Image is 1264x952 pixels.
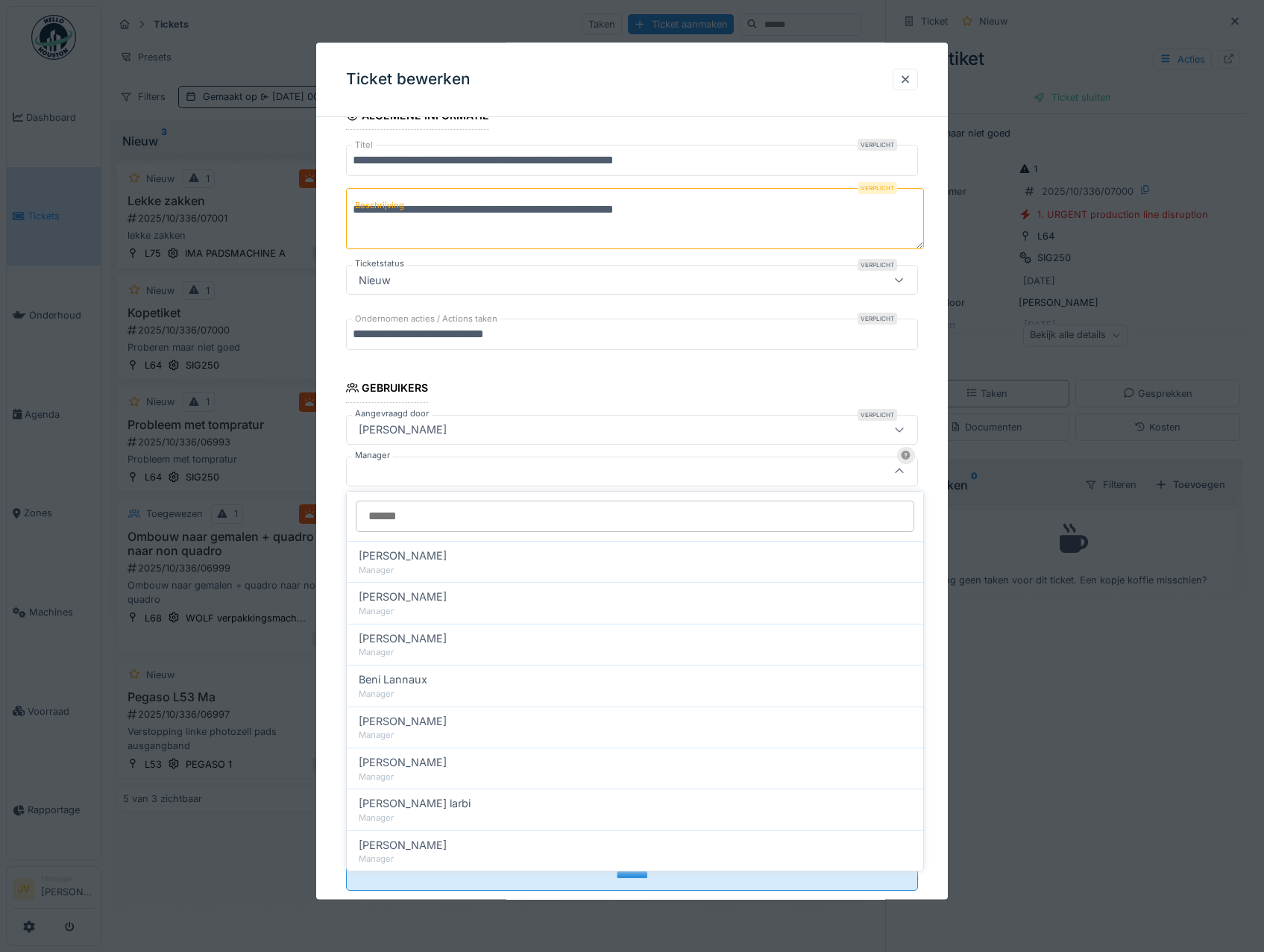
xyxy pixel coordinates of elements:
span: [PERSON_NAME] [359,713,447,730]
div: Manager [359,853,911,865]
div: Verplicht [858,183,897,195]
div: Verplicht [858,140,897,151]
div: Verplicht [858,260,897,272]
div: Verplicht [858,313,897,325]
div: Manager [359,729,911,742]
label: Manager [352,449,393,462]
div: Nieuw [353,272,397,289]
span: [PERSON_NAME] [359,548,447,564]
div: [PERSON_NAME] [353,422,453,438]
div: Manager [359,688,911,701]
span: [PERSON_NAME] [359,630,447,647]
label: Titel [352,140,376,152]
div: Verplicht [858,409,897,421]
label: Ondernomen acties / Actions taken [352,313,500,326]
div: Manager [359,564,911,577]
div: Manager [359,646,911,659]
span: Beni Lannaux [359,671,427,688]
span: [PERSON_NAME] [359,589,447,605]
span: [PERSON_NAME] [359,837,447,854]
h3: Ticket bewerken [346,70,471,89]
span: [PERSON_NAME] [359,754,447,771]
div: Gebruikers [346,378,429,403]
label: Aangevraagd door [352,407,432,420]
label: Ticketstatus [352,258,407,271]
div: Manager [359,605,911,618]
div: Manager [359,812,911,824]
label: Beschrijving [352,197,407,216]
span: [PERSON_NAME] larbi [359,795,471,812]
div: Algemene informatie [346,105,490,131]
div: Manager [359,771,911,783]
